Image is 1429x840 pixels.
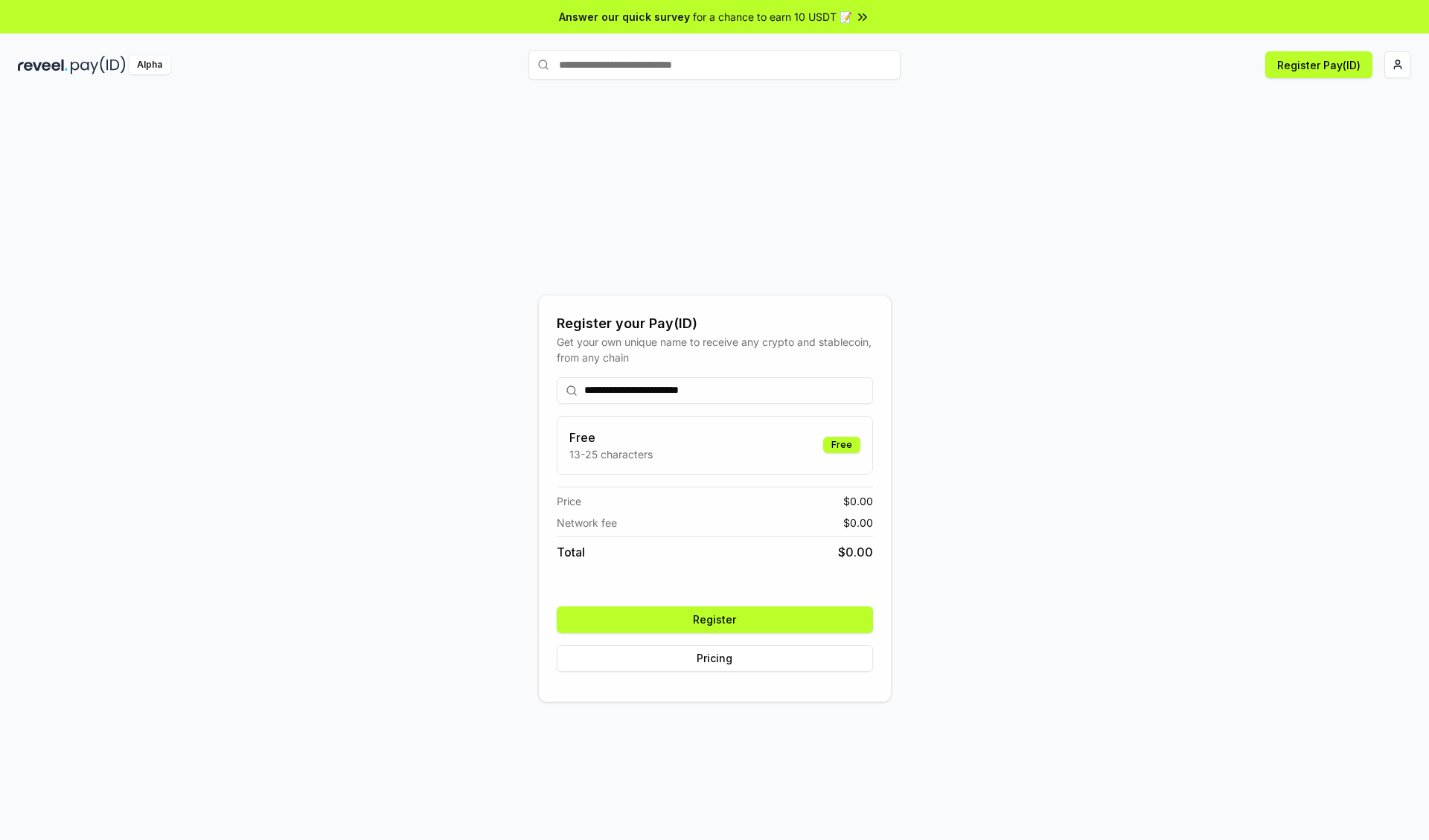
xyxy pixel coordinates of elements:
[569,446,653,462] p: 13-25 characters
[823,437,860,453] div: Free
[557,493,581,509] span: Price
[559,9,690,25] span: Answer our quick survey
[557,645,873,672] button: Pricing
[838,543,873,561] span: $ 0.00
[129,56,170,74] div: Alpha
[557,313,873,334] div: Register your Pay(ID)
[557,515,617,530] span: Network fee
[557,543,585,561] span: Total
[843,515,873,530] span: $ 0.00
[557,606,873,633] button: Register
[569,429,653,446] h3: Free
[18,56,68,74] img: reveel_dark
[843,493,873,509] span: $ 0.00
[1265,51,1372,78] button: Register Pay(ID)
[71,56,126,74] img: pay_id
[557,334,873,365] div: Get your own unique name to receive any crypto and stablecoin, from any chain
[693,9,852,25] span: for a chance to earn 10 USDT 📝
